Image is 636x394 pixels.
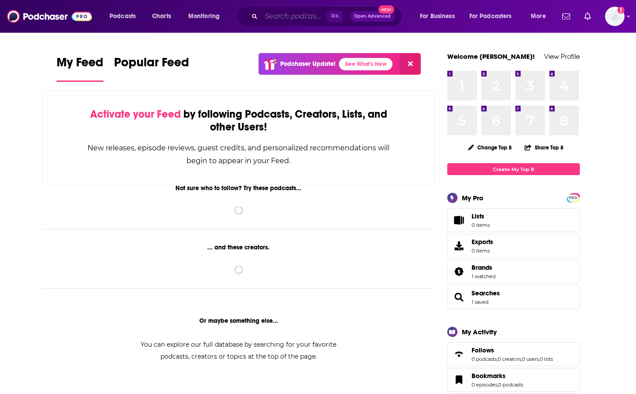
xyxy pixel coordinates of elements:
[462,194,484,202] div: My Pro
[350,11,395,22] button: Open AdvancedNew
[450,348,468,360] a: Follows
[559,9,574,24] a: Show notifications dropdown
[472,372,506,380] span: Bookmarks
[447,163,580,175] a: Create My Top 8
[605,7,625,26] img: User Profile
[146,9,176,23] a: Charts
[568,195,579,201] span: PRO
[42,317,435,325] div: Or maybe something else...
[182,9,231,23] button: open menu
[447,52,535,61] a: Welcome [PERSON_NAME]!
[280,60,335,68] p: Podchaser Update!
[472,212,484,220] span: Lists
[57,55,103,82] a: My Feed
[447,285,580,309] span: Searches
[447,208,580,232] a: Lists
[450,240,468,252] span: Exports
[605,7,625,26] button: Show profile menu
[447,342,580,366] span: Follows
[472,273,495,279] a: 1 watched
[42,184,435,192] div: Not sure who to follow? Try these podcasts...
[450,265,468,278] a: Brands
[544,52,580,61] a: View Profile
[522,356,539,362] a: 0 users
[472,264,492,272] span: Brands
[472,299,488,305] a: 1 saved
[447,368,580,392] span: Bookmarks
[472,238,493,246] span: Exports
[414,9,466,23] button: open menu
[568,194,579,201] a: PRO
[472,346,553,354] a: Follows
[472,382,497,388] a: 0 episodes
[463,142,518,153] button: Change Top 8
[531,10,546,23] span: More
[327,11,343,22] span: ⌘ K
[464,9,525,23] button: open menu
[87,108,391,134] div: by following Podcasts, Creators, Lists, and other Users!
[42,244,435,251] div: ... and these creators.
[472,356,497,362] a: 0 podcasts
[110,10,136,23] span: Podcasts
[472,372,523,380] a: Bookmarks
[472,264,495,272] a: Brands
[339,58,392,70] a: See What's New
[581,9,594,24] a: Show notifications dropdown
[420,10,455,23] span: For Business
[57,55,103,75] span: My Feed
[462,328,497,336] div: My Activity
[521,356,522,362] span: ,
[525,9,557,23] button: open menu
[447,260,580,283] span: Brands
[498,382,523,388] a: 0 podcasts
[114,55,189,82] a: Popular Feed
[261,9,327,23] input: Search podcasts, credits, & more...
[188,10,220,23] span: Monitoring
[472,289,500,297] a: Searches
[245,6,411,27] div: Search podcasts, credits, & more...
[524,139,564,156] button: Share Top 8
[447,234,580,258] a: Exports
[617,7,625,14] svg: Add a profile image
[497,382,498,388] span: ,
[90,107,181,121] span: Activate your Feed
[605,7,625,26] span: Logged in as rowan.sullivan
[450,291,468,303] a: Searches
[450,214,468,226] span: Lists
[103,9,147,23] button: open menu
[472,222,490,228] span: 0 items
[354,14,391,19] span: Open Advanced
[114,55,189,75] span: Popular Feed
[152,10,171,23] span: Charts
[472,248,493,254] span: 0 items
[87,142,391,167] div: New releases, episode reviews, guest credits, and personalized recommendations will begin to appe...
[540,356,553,362] a: 0 lists
[130,339,347,363] div: You can explore our full database by searching for your favorite podcasts, creators or topics at ...
[498,356,521,362] a: 0 creators
[469,10,512,23] span: For Podcasters
[7,8,92,25] img: Podchaser - Follow, Share and Rate Podcasts
[450,374,468,386] a: Bookmarks
[378,5,394,14] span: New
[539,356,540,362] span: ,
[472,212,490,220] span: Lists
[497,356,498,362] span: ,
[472,346,494,354] span: Follows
